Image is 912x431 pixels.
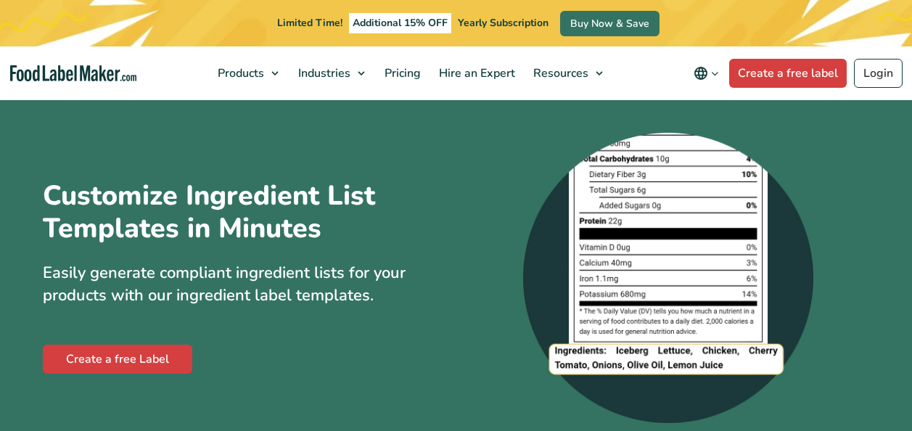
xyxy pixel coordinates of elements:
[683,59,729,88] button: Change language
[43,179,377,245] h1: Customize Ingredient List Templates in Minutes
[43,262,445,307] p: Easily generate compliant ingredient lists for your products with our ingredient label templates.
[435,65,517,81] span: Hire an Expert
[349,13,451,33] span: Additional 15% OFF
[43,345,192,374] a: Create a free Label
[854,59,903,88] a: Login
[380,65,422,81] span: Pricing
[213,65,266,81] span: Products
[729,59,847,88] a: Create a free label
[430,46,521,100] a: Hire an Expert
[289,46,372,100] a: Industries
[560,11,660,36] a: Buy Now & Save
[458,16,549,30] span: Yearly Subscription
[277,16,342,30] span: Limited Time!
[209,46,286,100] a: Products
[10,65,136,82] a: Food Label Maker homepage
[529,65,590,81] span: Resources
[525,46,610,100] a: Resources
[294,65,352,81] span: Industries
[376,46,427,100] a: Pricing
[523,133,813,423] img: A zoomed-in screenshot of an ingredient list at the bottom of a nutrition label.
